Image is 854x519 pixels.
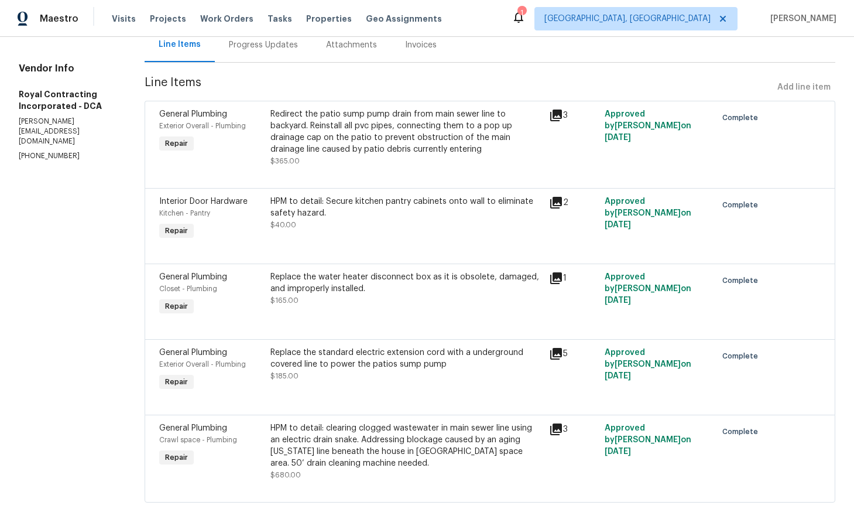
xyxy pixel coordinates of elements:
span: Tasks [267,15,292,23]
p: [PERSON_NAME][EMAIL_ADDRESS][DOMAIN_NAME] [19,117,116,146]
span: Repair [160,452,193,463]
span: Repair [160,301,193,312]
span: $680.00 [270,472,301,479]
span: $40.00 [270,221,296,228]
span: [DATE] [605,221,631,229]
span: Interior Door Hardware [159,197,248,206]
span: Geo Assignments [366,13,442,25]
div: 1 [549,271,598,285]
span: Closet - Plumbing [159,285,217,292]
div: Line Items [159,39,201,50]
div: Replace the water heater disconnect box as it is obsolete, damaged, and improperly installed. [270,271,542,295]
h5: Royal Contracting Incorporated - DCA [19,88,116,112]
span: [DATE] [605,296,631,305]
span: $185.00 [270,373,299,380]
h4: Vendor Info [19,63,116,74]
span: Complete [722,275,763,286]
span: General Plumbing [159,110,227,118]
span: $165.00 [270,297,299,304]
div: 3 [549,108,598,122]
span: Repair [160,138,193,149]
span: Complete [722,426,763,438]
span: Complete [722,350,763,362]
span: Approved by [PERSON_NAME] on [605,273,691,305]
span: Approved by [PERSON_NAME] on [605,197,691,229]
div: Invoices [405,39,437,51]
span: Exterior Overall - Plumbing [159,361,246,368]
span: Complete [722,112,763,124]
span: Exterior Overall - Plumbing [159,122,246,129]
span: Properties [306,13,352,25]
span: General Plumbing [159,424,227,432]
div: Replace the standard electric extension cord with a underground covered line to power the patios ... [270,347,542,370]
span: Work Orders [200,13,253,25]
span: [PERSON_NAME] [766,13,836,25]
div: Redirect the patio sump pump drain from main sewer line to backyard. Reinstall all pvc pipes, con... [270,108,542,155]
span: Approved by [PERSON_NAME] on [605,349,691,380]
div: Attachments [326,39,377,51]
span: [DATE] [605,134,631,142]
span: Line Items [145,77,773,98]
span: Approved by [PERSON_NAME] on [605,424,691,456]
div: 2 [549,196,598,210]
p: [PHONE_NUMBER] [19,151,116,161]
div: HPM to detail: clearing clogged wastewater in main sewer line using an electric drain snake. Addr... [270,422,542,469]
span: [DATE] [605,372,631,380]
span: Repair [160,225,193,237]
span: $365.00 [270,158,300,165]
span: Approved by [PERSON_NAME] on [605,110,691,142]
span: Projects [150,13,186,25]
div: HPM to detail: Secure kitchen pantry cabinets onto wall to eliminate safety hazard. [270,196,542,219]
div: 5 [549,347,598,361]
div: Progress Updates [229,39,298,51]
span: Repair [160,376,193,388]
div: 1 [517,7,526,19]
span: General Plumbing [159,349,227,357]
span: Kitchen - Pantry [159,210,210,217]
span: Visits [112,13,136,25]
span: Maestro [40,13,78,25]
span: [DATE] [605,448,631,456]
span: [GEOGRAPHIC_DATA], [GEOGRAPHIC_DATA] [544,13,711,25]
div: 3 [549,422,598,436]
span: Crawl space - Plumbing [159,436,237,443]
span: Complete [722,199,763,211]
span: General Plumbing [159,273,227,281]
